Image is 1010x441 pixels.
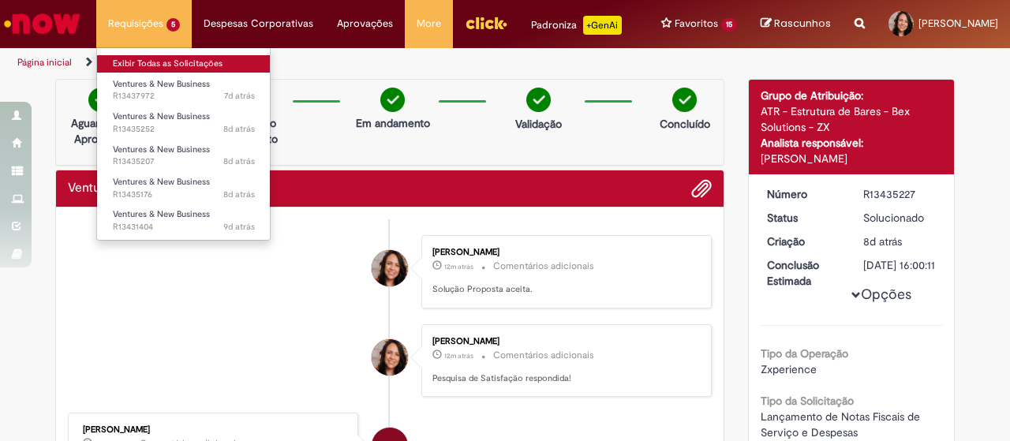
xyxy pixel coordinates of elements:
[721,18,737,32] span: 15
[432,283,695,296] p: Solução Proposta aceita.
[531,16,622,35] div: Padroniza
[761,17,831,32] a: Rascunhos
[761,135,943,151] div: Analista responsável:
[223,123,255,135] time: 21/08/2025 10:14:03
[224,90,255,102] span: 7d atrás
[863,186,937,202] div: R13435227
[113,208,210,220] span: Ventures & New Business
[583,16,622,35] p: +GenAi
[166,18,180,32] span: 5
[62,115,139,147] p: Aguardando Aprovação
[761,151,943,166] div: [PERSON_NAME]
[223,189,255,200] span: 8d atrás
[863,210,937,226] div: Solucionado
[755,234,852,249] dt: Criação
[515,116,562,132] p: Validação
[444,351,473,361] time: 28/08/2025 17:09:11
[761,88,943,103] div: Grupo de Atribuição:
[224,90,255,102] time: 21/08/2025 18:13:39
[761,394,854,408] b: Tipo da Solicitação
[68,181,209,196] h2: Ventures & New Business Histórico de tíquete
[97,141,271,170] a: Aberto R13435207 : Ventures & New Business
[863,234,902,249] time: 21/08/2025 10:11:53
[863,234,902,249] span: 8d atrás
[660,116,710,132] p: Concluído
[113,176,210,188] span: Ventures & New Business
[113,90,255,103] span: R13437972
[97,206,271,235] a: Aberto R13431404 : Ventures & New Business
[774,16,831,31] span: Rascunhos
[675,16,718,32] span: Favoritos
[372,339,408,376] div: Suelen Almeida Lopes Neves Rodrigues
[755,257,852,289] dt: Conclusão Estimada
[97,55,271,73] a: Exibir Todas as Solicitações
[761,103,943,135] div: ATR - Estrutura de Bares - Bex Solutions - ZX
[113,110,210,122] span: Ventures & New Business
[204,16,313,32] span: Despesas Corporativas
[83,425,346,435] div: [PERSON_NAME]
[223,221,255,233] span: 9d atrás
[918,17,998,30] span: [PERSON_NAME]
[113,221,255,234] span: R13431404
[113,144,210,155] span: Ventures & New Business
[113,123,255,136] span: R13435252
[2,8,83,39] img: ServiceNow
[691,178,712,199] button: Adicionar anexos
[444,262,473,271] time: 28/08/2025 17:09:14
[493,349,594,362] small: Comentários adicionais
[863,234,937,249] div: 21/08/2025 10:11:53
[761,409,923,439] span: Lançamento de Notas Fiscais de Serviço e Despesas
[380,88,405,112] img: check-circle-green.png
[88,88,113,112] img: check-circle-green.png
[465,11,507,35] img: click_logo_yellow_360x200.png
[223,155,255,167] span: 8d atrás
[12,48,661,77] ul: Trilhas de página
[113,155,255,168] span: R13435207
[444,262,473,271] span: 12m atrás
[432,372,695,385] p: Pesquisa de Satisfação respondida!
[113,78,210,90] span: Ventures & New Business
[432,248,695,257] div: [PERSON_NAME]
[417,16,441,32] span: More
[356,115,430,131] p: Em andamento
[432,337,695,346] div: [PERSON_NAME]
[337,16,393,32] span: Aprovações
[17,56,72,69] a: Página inicial
[526,88,551,112] img: check-circle-green.png
[223,123,255,135] span: 8d atrás
[113,189,255,201] span: R13435176
[108,16,163,32] span: Requisições
[761,362,817,376] span: Zxperience
[97,174,271,203] a: Aberto R13435176 : Ventures & New Business
[444,351,473,361] span: 12m atrás
[672,88,697,112] img: check-circle-green.png
[755,210,852,226] dt: Status
[493,260,594,273] small: Comentários adicionais
[761,346,848,361] b: Tipo da Operação
[223,189,255,200] time: 21/08/2025 10:04:56
[223,221,255,233] time: 20/08/2025 10:08:48
[863,257,937,273] div: [DATE] 16:00:11
[96,47,271,241] ul: Requisições
[97,108,271,137] a: Aberto R13435252 : Ventures & New Business
[372,250,408,286] div: Suelen Almeida Lopes Neves Rodrigues
[97,76,271,105] a: Aberto R13437972 : Ventures & New Business
[755,186,852,202] dt: Número
[223,155,255,167] time: 21/08/2025 10:09:05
